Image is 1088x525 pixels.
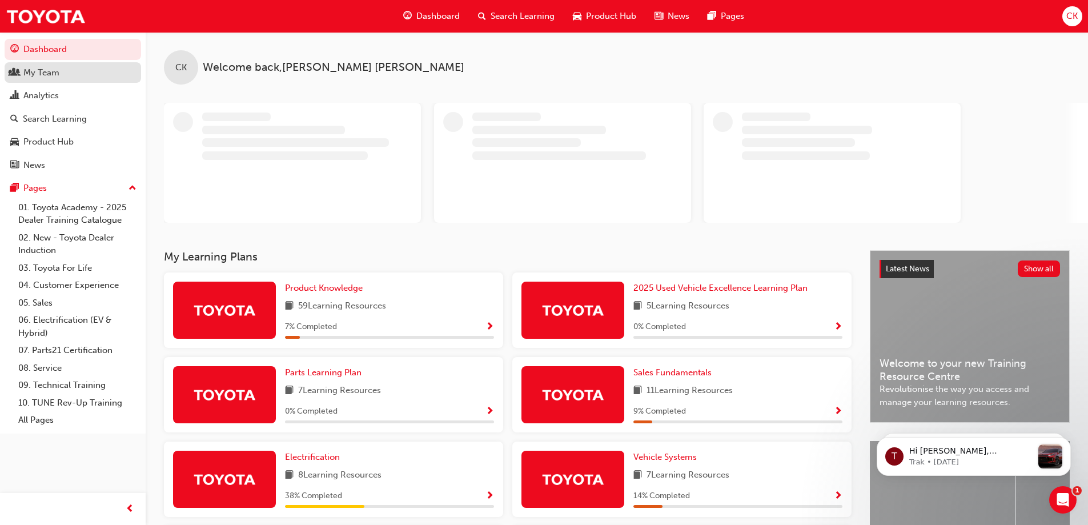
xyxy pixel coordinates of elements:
a: Latest NewsShow allWelcome to your new Training Resource CentreRevolutionise the way you access a... [870,250,1070,423]
iframe: Intercom notifications message [860,414,1088,494]
span: Electrification [285,452,340,462]
span: Show Progress [834,491,842,502]
span: people-icon [10,68,19,78]
span: Show Progress [834,407,842,417]
span: guage-icon [403,9,412,23]
a: Sales Fundamentals [633,366,716,379]
a: Analytics [5,85,141,106]
span: CK [1066,10,1078,23]
span: Vehicle Systems [633,452,697,462]
a: 08. Service [14,359,141,377]
span: 0 % Completed [633,320,686,334]
button: CK [1062,6,1082,26]
span: Product Knowledge [285,283,363,293]
button: Show all [1018,261,1061,277]
span: Pages [721,10,744,23]
a: Trak [6,3,86,29]
img: Trak [193,300,256,320]
a: 2025 Used Vehicle Excellence Learning Plan [633,282,812,295]
span: 7 Learning Resources [647,468,729,483]
div: Pages [23,182,47,195]
span: CK [175,61,187,74]
span: pages-icon [708,9,716,23]
span: book-icon [633,384,642,398]
span: Search Learning [491,10,555,23]
span: Show Progress [485,491,494,502]
span: car-icon [10,137,19,147]
span: Show Progress [485,407,494,417]
img: Trak [193,469,256,489]
span: car-icon [573,9,581,23]
span: news-icon [655,9,663,23]
div: Product Hub [23,135,74,149]
span: Sales Fundamentals [633,367,712,378]
span: News [668,10,689,23]
img: Trak [541,384,604,404]
span: 9 % Completed [633,405,686,418]
span: Dashboard [416,10,460,23]
span: news-icon [10,161,19,171]
button: Pages [5,178,141,199]
span: Revolutionise the way you access and manage your learning resources. [880,383,1060,408]
span: 2025 Used Vehicle Excellence Learning Plan [633,283,808,293]
a: Electrification [285,451,344,464]
h3: My Learning Plans [164,250,852,263]
span: 8 Learning Resources [298,468,382,483]
span: book-icon [633,468,642,483]
button: Show Progress [485,320,494,334]
button: Show Progress [485,404,494,419]
span: guage-icon [10,45,19,55]
span: 11 Learning Resources [647,384,733,398]
span: search-icon [10,114,18,125]
a: Product Knowledge [285,282,367,295]
a: 01. Toyota Academy - 2025 Dealer Training Catalogue [14,199,141,229]
a: News [5,155,141,176]
span: up-icon [129,181,136,196]
a: 02. New - Toyota Dealer Induction [14,229,141,259]
a: Search Learning [5,109,141,130]
span: 14 % Completed [633,490,690,503]
span: 1 [1073,486,1082,495]
a: All Pages [14,411,141,429]
a: 10. TUNE Rev-Up Training [14,394,141,412]
iframe: Intercom live chat [1049,486,1077,514]
div: Search Learning [23,113,87,126]
a: Vehicle Systems [633,451,701,464]
a: My Team [5,62,141,83]
span: book-icon [285,299,294,314]
span: Show Progress [485,322,494,332]
a: 06. Electrification (EV & Hybrid) [14,311,141,342]
img: Trak [541,300,604,320]
button: Show Progress [834,404,842,419]
span: pages-icon [10,183,19,194]
a: 05. Sales [14,294,141,312]
span: search-icon [478,9,486,23]
span: Welcome to your new Training Resource Centre [880,357,1060,383]
a: pages-iconPages [698,5,753,28]
span: prev-icon [126,502,134,516]
a: search-iconSearch Learning [469,5,564,28]
img: Trak [193,384,256,404]
button: Show Progress [834,320,842,334]
button: Show Progress [834,489,842,503]
span: 0 % Completed [285,405,338,418]
div: News [23,159,45,172]
span: Product Hub [586,10,636,23]
a: Latest NewsShow all [880,260,1060,278]
a: Product Hub [5,131,141,153]
a: 04. Customer Experience [14,276,141,294]
a: guage-iconDashboard [394,5,469,28]
span: 59 Learning Resources [298,299,386,314]
a: 07. Parts21 Certification [14,342,141,359]
div: Analytics [23,89,59,102]
div: My Team [23,66,59,79]
a: Dashboard [5,39,141,60]
span: 5 Learning Resources [647,299,729,314]
span: 7 Learning Resources [298,384,381,398]
a: 09. Technical Training [14,376,141,394]
a: car-iconProduct Hub [564,5,645,28]
span: book-icon [633,299,642,314]
button: DashboardMy TeamAnalyticsSearch LearningProduct HubNews [5,37,141,178]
